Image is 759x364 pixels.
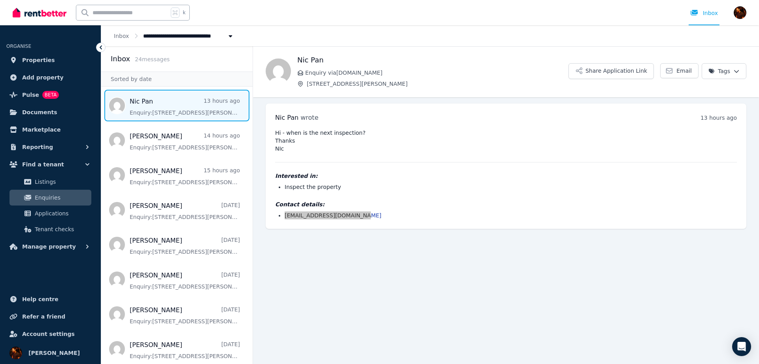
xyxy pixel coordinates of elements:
h1: Nic Pan [297,55,568,66]
span: Find a tenant [22,160,64,169]
div: Open Intercom Messenger [732,337,751,356]
a: [EMAIL_ADDRESS][DOMAIN_NAME] [285,212,381,219]
a: Documents [6,104,94,120]
span: Applications [35,209,88,218]
time: 13 hours ago [700,115,737,121]
nav: Breadcrumb [101,25,247,46]
span: Enquiry via [DOMAIN_NAME] [305,69,568,77]
span: Add property [22,73,64,82]
span: Reporting [22,142,53,152]
button: Share Application Link [568,63,654,79]
span: Help centre [22,294,59,304]
a: PulseBETA [6,87,94,103]
span: wrote [300,114,318,121]
a: [PERSON_NAME][DATE]Enquiry:[STREET_ADDRESS][PERSON_NAME]. [130,271,240,290]
span: Email [676,67,692,75]
a: Enquiries [9,190,91,206]
span: Pulse [22,90,39,100]
span: [PERSON_NAME] [28,348,80,358]
a: [PERSON_NAME][DATE]Enquiry:[STREET_ADDRESS][PERSON_NAME]. [130,306,240,325]
a: [PERSON_NAME]15 hours agoEnquiry:[STREET_ADDRESS][PERSON_NAME]. [130,166,240,186]
span: Refer a friend [22,312,65,321]
a: Properties [6,52,94,68]
a: [PERSON_NAME][DATE]Enquiry:[STREET_ADDRESS][PERSON_NAME]. [130,340,240,360]
span: BETA [42,91,59,99]
span: Documents [22,108,57,117]
div: Sorted by date [101,72,253,87]
div: Inbox [690,9,718,17]
a: Nic Pan13 hours agoEnquiry:[STREET_ADDRESS][PERSON_NAME]. [130,97,240,117]
span: k [183,9,185,16]
span: 24 message s [135,56,170,62]
a: Help centre [6,291,94,307]
a: [PERSON_NAME][DATE]Enquiry:[STREET_ADDRESS][PERSON_NAME]. [130,236,240,256]
a: [PERSON_NAME]14 hours agoEnquiry:[STREET_ADDRESS][PERSON_NAME]. [130,132,240,151]
span: Nic Pan [275,114,298,121]
h4: Interested in: [275,172,737,180]
img: Sergio Lourenco da Silva [9,347,22,359]
a: Listings [9,174,91,190]
a: [PERSON_NAME][DATE]Enquiry:[STREET_ADDRESS][PERSON_NAME]. [130,201,240,221]
span: Manage property [22,242,76,251]
button: Reporting [6,139,94,155]
span: [STREET_ADDRESS][PERSON_NAME] [307,80,568,88]
span: ORGANISE [6,43,31,49]
a: Inbox [114,33,129,39]
span: Account settings [22,329,75,339]
span: Marketplace [22,125,60,134]
h4: Contact details: [275,200,737,208]
button: Manage property [6,239,94,255]
a: Marketplace [6,122,94,138]
img: RentBetter [13,7,66,19]
li: Inspect the property [285,183,737,191]
img: Sergio Lourenco da Silva [734,6,746,19]
a: Add property [6,70,94,85]
pre: Hi - when is the next inspection? Thanks NIc [275,129,737,153]
a: Refer a friend [6,309,94,324]
span: Listings [35,177,88,187]
img: Nic Pan [266,58,291,84]
h2: Inbox [111,53,130,64]
span: Properties [22,55,55,65]
button: Find a tenant [6,157,94,172]
a: Account settings [6,326,94,342]
a: Applications [9,206,91,221]
span: Tenant checks [35,224,88,234]
span: Enquiries [35,193,88,202]
a: Email [660,63,699,78]
button: Tags [702,63,746,79]
span: Tags [708,67,730,75]
a: Tenant checks [9,221,91,237]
